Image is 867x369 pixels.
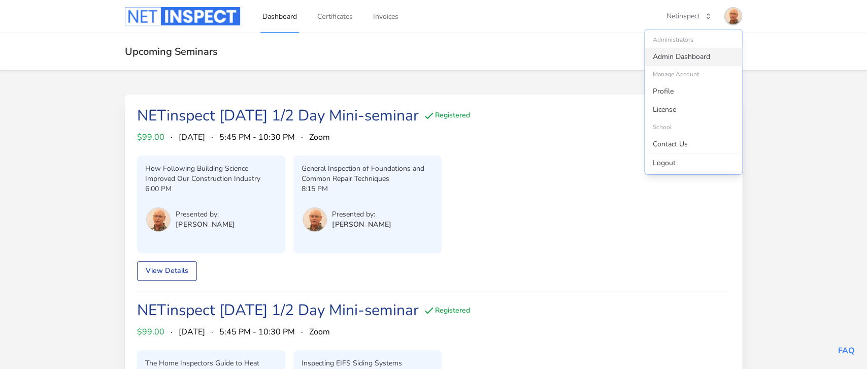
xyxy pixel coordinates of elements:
span: $99.00 [137,131,164,143]
span: 5:45 PM - 10:30 PM [219,131,295,143]
p: How Following Building Science Improved Our Construction Industry [145,164,277,184]
span: · [211,131,213,143]
a: Profile [645,82,742,101]
p: 8:15 PM [302,184,433,194]
span: · [171,326,173,338]
p: Presented by: [332,209,392,220]
p: General Inspection of Foundations and Common Repair Techniques [302,164,433,184]
a: View Details [137,261,197,281]
img: Tom Sherman [303,207,327,232]
div: School [645,119,742,135]
div: Registered [423,110,470,122]
span: · [211,326,213,338]
div: Administrators [645,32,742,48]
div: Manage Account [645,66,742,82]
p: [PERSON_NAME] [176,220,236,230]
button: User menu [145,206,172,233]
a: Logout [645,154,742,172]
button: Netinspect [660,8,718,25]
span: · [171,131,173,143]
a: Admin Dashboard [645,48,742,66]
p: Inspecting EIFS Siding Systems [302,358,433,368]
span: 5:45 PM - 10:30 PM [219,326,295,338]
a: License [645,101,742,119]
a: NETinspect [DATE] 1/2 Day Mini-seminar [137,300,419,321]
span: Zoom [309,131,330,143]
div: Registered [423,304,470,317]
img: Tom Sherman [725,8,741,24]
p: [PERSON_NAME] [332,220,392,230]
span: $99.00 [137,326,164,338]
span: Zoom [309,326,330,338]
span: [DATE] [179,131,205,143]
a: FAQ [838,345,855,356]
p: Presented by: [176,209,236,220]
span: [DATE] [179,326,205,338]
a: NETinspect [DATE] 1/2 Day Mini-seminar [137,105,419,126]
a: Contact Us [645,135,742,153]
img: Logo [125,7,240,25]
img: Tom Sherman [146,207,171,232]
span: · [301,131,303,143]
h2: Upcoming Seminars [125,45,742,58]
p: 6:00 PM [145,184,277,194]
span: · [301,326,303,338]
button: User menu [302,206,328,233]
